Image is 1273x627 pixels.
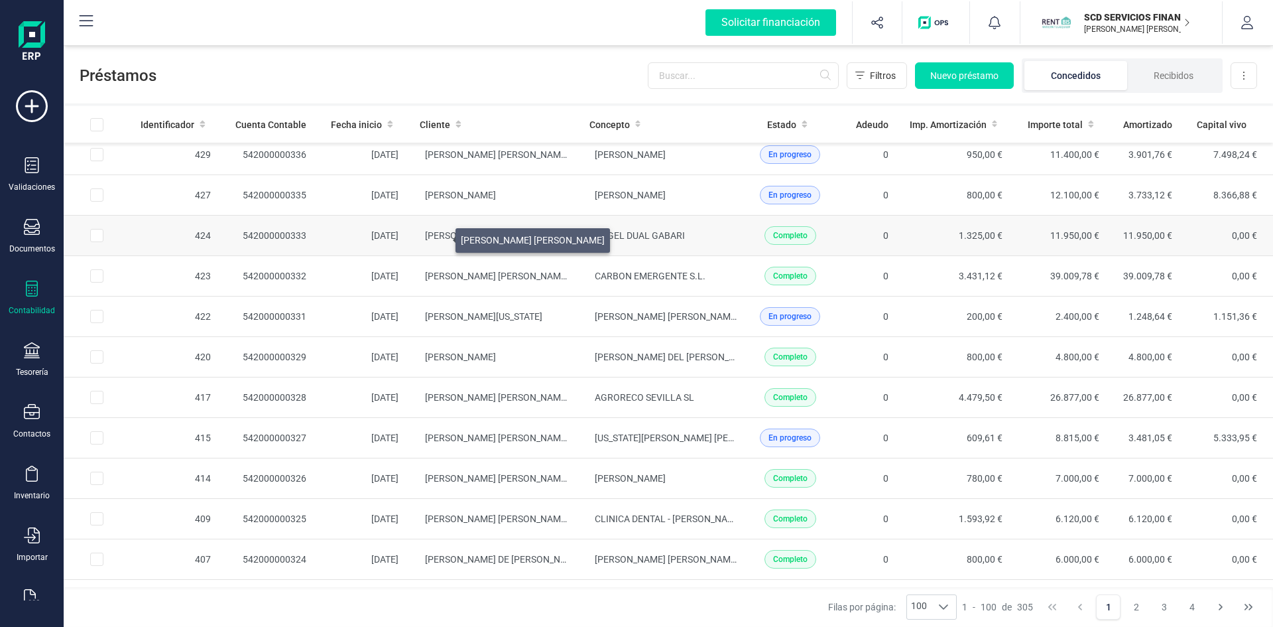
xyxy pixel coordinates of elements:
span: [PERSON_NAME][US_STATE] [425,311,542,322]
td: 0 [833,458,899,499]
div: Row Selected 05bb1b0f-50bf-4617-b756-e5d92ddd15b9 [90,553,103,566]
span: En progreso [768,189,812,201]
button: Page 1 [1096,594,1121,620]
td: [DATE] [317,175,409,216]
td: 6.600,00 € [1013,580,1109,620]
span: [PERSON_NAME] [PERSON_NAME] [425,271,569,281]
td: [DATE] [317,418,409,458]
td: 414 [130,458,221,499]
button: Previous Page [1067,594,1093,620]
span: [PERSON_NAME] DE [PERSON_NAME] [425,554,582,565]
td: 6.120,00 € [1110,499,1183,539]
span: Completo [773,230,808,242]
div: Row Selected 62d184b3-071b-4d7f-9b67-874fbbe0c852 [90,512,103,525]
span: Adeudo [856,118,888,131]
td: 0,00 € [1183,256,1273,297]
td: 0 [833,256,899,297]
td: 800,00 € [899,337,1014,378]
td: 5.333,95 € [1183,418,1273,458]
button: First Page [1040,594,1065,620]
span: Identificador [141,118,194,131]
div: Row Selected a347ed32-0d61-497d-848e-a593aa0d5e54 [90,269,103,283]
td: 1.248,64 € [1110,297,1183,337]
td: 409 [130,499,221,539]
span: [PERSON_NAME] [PERSON_NAME] [425,514,569,524]
td: 1.325,00 € [899,216,1014,256]
td: 542000000326 [221,458,317,499]
td: 200,00 € [899,297,1014,337]
td: 1.151,36 € [1183,297,1273,337]
button: Page 4 [1180,594,1205,620]
td: [DATE] [317,580,409,620]
span: [PERSON_NAME] [PERSON_NAME] [425,149,569,160]
span: Imp. Amortización [910,118,987,131]
div: Row Selected 8d1bd426-015f-46ad-8563-2b6199680617 [90,391,103,404]
span: [PERSON_NAME] [PERSON_NAME] SL [425,392,581,403]
button: SCSCD SERVICIOS FINANCIEROS SL[PERSON_NAME] [PERSON_NAME] VOZMEDIANO [PERSON_NAME] [1036,1,1206,44]
td: 417 [130,378,221,418]
td: 0 [833,216,899,256]
span: [PERSON_NAME] [PERSON_NAME] [595,554,739,565]
td: [DATE] [317,216,409,256]
div: Row Selected 1ffcc343-a5b1-41a1-a63a-d16213a6222a [90,472,103,485]
span: En progreso [768,311,812,322]
span: [PERSON_NAME] [PERSON_NAME] Y [PERSON_NAME] [PERSON_NAME] [595,311,892,322]
span: Filtros [870,69,896,82]
td: 7.000,00 € [1110,458,1183,499]
td: 3.901,76 € [1110,135,1183,175]
span: ANGEL DUAL GABARI [595,230,685,241]
div: Filas por página: [828,594,957,620]
button: Next Page [1208,594,1233,620]
td: 0 [833,539,899,580]
span: [PERSON_NAME] [595,190,666,200]
td: 800,00 € [899,539,1014,580]
td: 6.000,00 € [1013,539,1109,580]
td: 0,00 € [1183,458,1273,499]
td: 3.481,05 € [1110,418,1183,458]
td: [DATE] [317,135,409,175]
td: 542000000333 [221,216,317,256]
td: 424 [130,216,221,256]
td: 542000000328 [221,378,317,418]
span: Préstamos [80,65,648,86]
img: Logo Finanedi [19,21,45,64]
span: Amortizado [1123,118,1172,131]
span: [PERSON_NAME] [PERSON_NAME] [425,230,569,241]
li: Concedidos [1024,61,1127,90]
td: 4.800,00 € [1013,337,1109,378]
button: Filtros [847,62,907,89]
td: 1.593,92 € [899,499,1014,539]
td: 550,00 € [899,580,1014,620]
div: Contactos [13,429,50,439]
td: 0 [833,297,899,337]
td: [DATE] [317,378,409,418]
div: Inventario [14,490,50,501]
button: Page 3 [1152,594,1177,620]
td: 39.009,78 € [1013,256,1109,297]
td: 0 [833,175,899,216]
span: CARBON EMERGENTE S.L. [595,271,705,281]
span: CLINICA DENTAL - [PERSON_NAME] [PERSON_NAME] [PERSON_NAME] [595,514,889,524]
div: Solicitar financiación [705,9,836,36]
td: [DATE] [317,458,409,499]
td: 0 [833,337,899,378]
p: [PERSON_NAME] [PERSON_NAME] VOZMEDIANO [PERSON_NAME] [1084,24,1190,35]
span: [PERSON_NAME] [595,149,666,160]
td: [DATE] [317,297,409,337]
span: 305 [1017,600,1033,614]
td: 423 [130,256,221,297]
span: [PERSON_NAME] [425,352,496,362]
span: [PERSON_NAME] [PERSON_NAME] [PERSON_NAME] [425,433,642,443]
td: 780,00 € [899,458,1014,499]
td: [DATE] [317,337,409,378]
td: 429 [130,135,221,175]
td: 11.950,00 € [1013,216,1109,256]
span: Estado [767,118,796,131]
button: Page 2 [1124,594,1149,620]
span: 100 [907,595,931,619]
img: SC [1042,8,1071,37]
div: Validaciones [9,182,55,192]
span: Completo [773,391,808,403]
span: [PERSON_NAME] [595,473,666,484]
span: Cuenta Contable [235,118,306,131]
